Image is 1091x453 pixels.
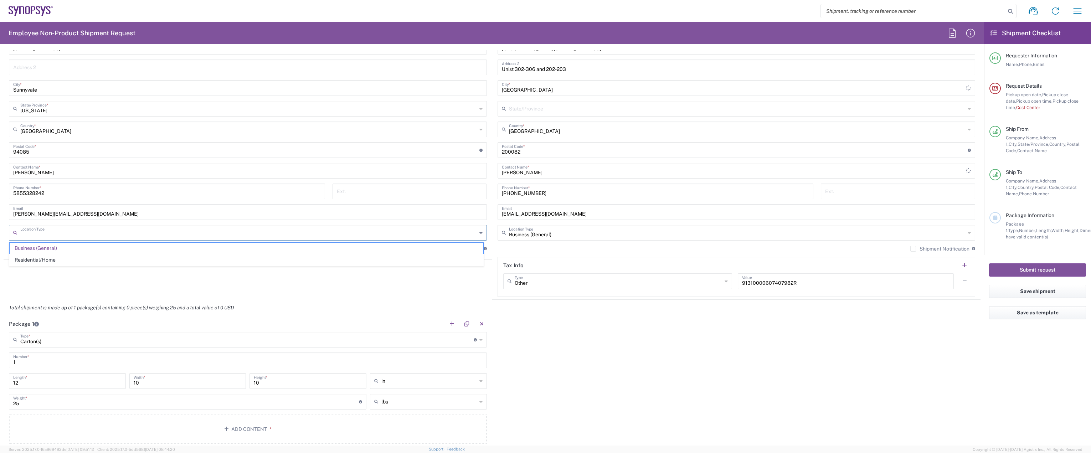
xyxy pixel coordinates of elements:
span: City, [1009,141,1018,147]
span: Package 1: [1006,221,1024,233]
span: Width, [1051,228,1065,233]
span: Copyright © [DATE]-[DATE] Agistix Inc., All Rights Reserved [973,446,1082,453]
label: Shipment Notification [910,246,969,252]
span: Company Name, [1006,178,1039,184]
a: Support [429,447,447,451]
button: Save as template [989,306,1086,319]
span: Server: 2025.17.0-16a969492de [9,447,94,452]
span: Postal Code, [1035,185,1060,190]
span: Package Information [1006,212,1054,218]
span: Email [1033,62,1045,67]
span: Phone Number [1019,191,1049,196]
span: Ship From [1006,126,1029,132]
em: Total shipment is made up of 1 package(s) containing 0 piece(s) weighing 25 and a total value of ... [4,305,239,310]
span: Number, [1019,228,1036,233]
button: Save shipment [989,285,1086,298]
span: [DATE] 08:44:20 [145,447,175,452]
span: Contact Name [1017,148,1047,153]
span: [DATE] 09:51:12 [66,447,94,452]
span: Requester Information [1006,53,1057,58]
h2: Package 1 [9,320,39,328]
h2: Shipment Checklist [990,29,1061,37]
a: Feedback [447,447,465,451]
span: City, [1009,185,1018,190]
span: Ship To [1006,169,1022,175]
span: Type, [1008,228,1019,233]
span: Residential/Home [10,254,483,266]
span: Business (General) [10,243,483,254]
span: Pickup open time, [1016,98,1053,104]
span: Client: 2025.17.0-5dd568f [97,447,175,452]
span: Name, [1006,62,1019,67]
span: Country, [1018,185,1035,190]
input: Shipment, tracking or reference number [821,4,1005,18]
span: State/Province, [1018,141,1049,147]
span: Phone, [1019,62,1033,67]
span: Pickup open date, [1006,92,1042,97]
span: Request Details [1006,83,1042,89]
h2: Tax Info [503,262,524,269]
h2: Employee Non-Product Shipment Request [9,29,135,37]
span: Country, [1049,141,1066,147]
span: Cost Center [1016,105,1040,110]
span: Height, [1065,228,1080,233]
span: Company Name, [1006,135,1039,140]
button: Submit request [989,263,1086,277]
button: Add Content* [9,415,487,444]
span: Length, [1036,228,1051,233]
